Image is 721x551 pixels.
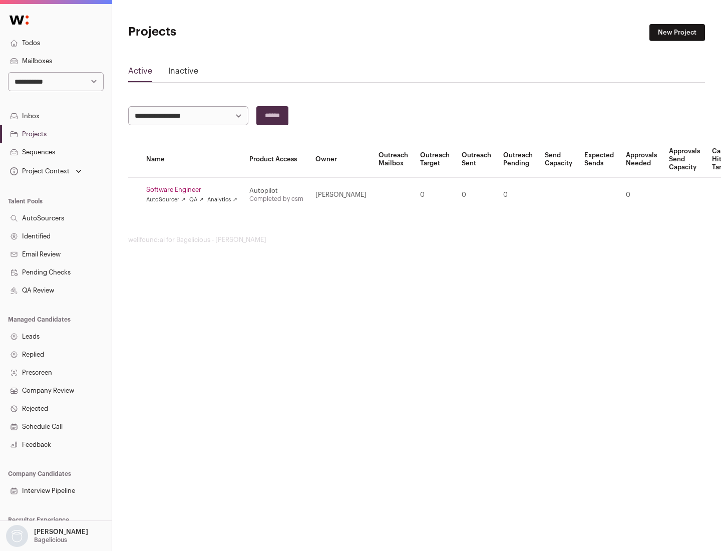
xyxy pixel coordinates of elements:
[539,141,578,178] th: Send Capacity
[243,141,309,178] th: Product Access
[249,196,303,202] a: Completed by csm
[140,141,243,178] th: Name
[497,178,539,212] td: 0
[207,196,237,204] a: Analytics ↗
[249,187,303,195] div: Autopilot
[309,141,373,178] th: Owner
[414,178,456,212] td: 0
[309,178,373,212] td: [PERSON_NAME]
[620,178,663,212] td: 0
[34,536,67,544] p: Bagelicious
[373,141,414,178] th: Outreach Mailbox
[8,164,84,178] button: Open dropdown
[128,236,705,244] footer: wellfound:ai for Bagelicious - [PERSON_NAME]
[8,167,70,175] div: Project Context
[578,141,620,178] th: Expected Sends
[6,525,28,547] img: nopic.png
[414,141,456,178] th: Outreach Target
[128,65,152,81] a: Active
[128,24,320,40] h1: Projects
[649,24,705,41] a: New Project
[146,196,185,204] a: AutoSourcer ↗
[34,528,88,536] p: [PERSON_NAME]
[168,65,198,81] a: Inactive
[4,10,34,30] img: Wellfound
[189,196,203,204] a: QA ↗
[620,141,663,178] th: Approvals Needed
[456,141,497,178] th: Outreach Sent
[663,141,706,178] th: Approvals Send Capacity
[497,141,539,178] th: Outreach Pending
[4,525,90,547] button: Open dropdown
[146,186,237,194] a: Software Engineer
[456,178,497,212] td: 0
